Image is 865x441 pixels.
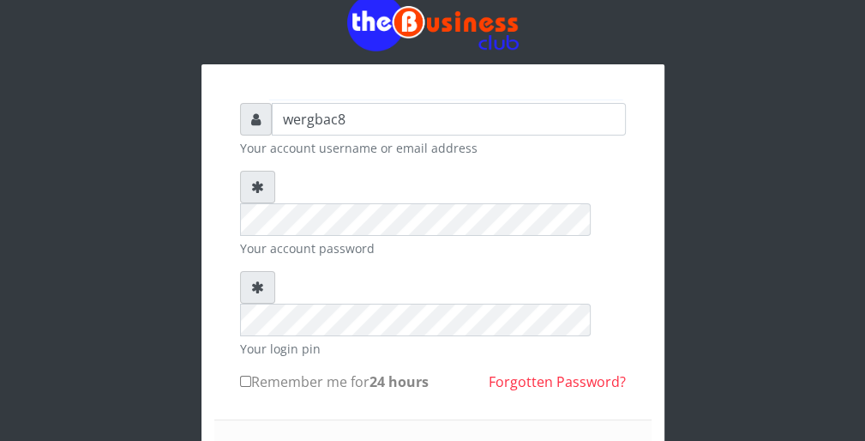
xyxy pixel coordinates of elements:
small: Your account username or email address [240,139,626,157]
b: 24 hours [369,372,429,391]
input: Remember me for24 hours [240,376,251,387]
small: Your login pin [240,340,626,358]
input: Username or email address [272,103,626,136]
label: Remember me for [240,372,429,392]
small: Your account password [240,239,626,257]
a: Forgotten Password? [489,372,626,391]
